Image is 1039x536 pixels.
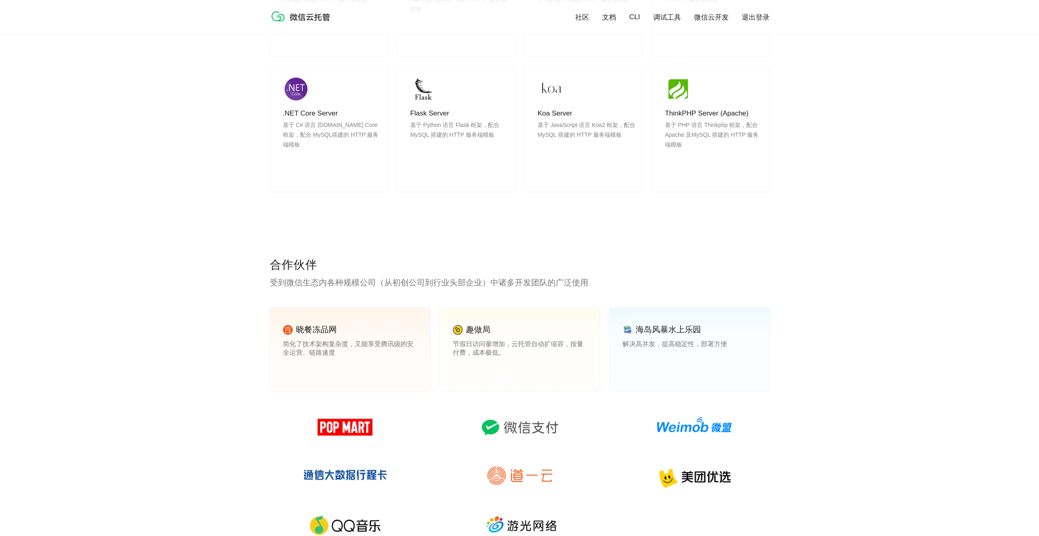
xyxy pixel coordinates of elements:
[283,109,381,118] p: .NET Core Server
[283,340,417,356] p: 简化了技术架构复杂度，又能享受腾讯级的安全运营、链路速度
[538,120,636,159] p: 基于 JavaScript 语言 Koa2 框架，配合 MySQL 搭建的 HTTP 服务端模板
[410,109,508,118] p: Flask Server
[270,257,770,274] p: 合作伙伴
[694,13,729,22] a: 微信云开发
[453,340,587,356] p: 节假日访问量增加，云托管自动扩缩容，按量付费，成本极低。
[653,13,681,22] a: 调试工具
[466,324,490,335] p: 趣做局
[629,13,640,21] a: CLI
[270,19,335,26] a: 微信云托管
[665,120,763,159] p: 基于 PHP 语言 Thinkphp 框架，配合 Apache 及MySQL 搭建的 HTTP 服务端模板
[270,277,770,288] p: 受到微信生态内各种规模公司（从初创公司到行业头部企业）中诸多开发团队的广泛使用
[636,324,701,335] p: 海岛风暴水上乐园
[538,109,636,118] p: Koa Server
[283,120,381,159] p: 基于 C# 语言 [DOMAIN_NAME] Core 框架，配合 MySQL搭建的 HTTP 服务端模板
[602,13,616,22] a: 文档
[270,8,335,24] img: 微信云托管
[623,340,756,356] p: 解决高并发，提高稳定性，部署方便
[296,324,337,335] p: 晓餐冻品网
[742,13,770,22] a: 退出登录
[665,109,763,118] p: ThinkPHP Server (Apache)
[410,120,508,159] p: 基于 Python 语言 Flask 框架，配合 MySQL 搭建的 HTTP 服务端模板
[575,13,589,22] a: 社区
